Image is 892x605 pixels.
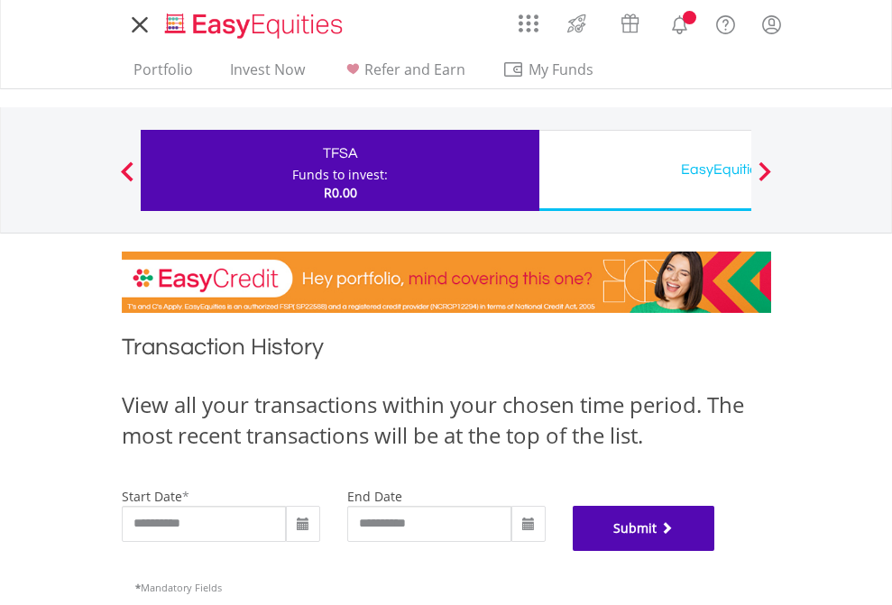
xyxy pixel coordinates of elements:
[292,166,388,184] div: Funds to invest:
[126,60,200,88] a: Portfolio
[562,9,592,38] img: thrive-v2.svg
[324,184,357,201] span: R0.00
[573,506,715,551] button: Submit
[135,581,222,594] span: Mandatory Fields
[747,170,783,188] button: Next
[603,5,657,38] a: Vouchers
[335,60,473,88] a: Refer and Earn
[161,11,350,41] img: EasyEquities_Logo.png
[703,5,749,41] a: FAQ's and Support
[519,14,538,33] img: grid-menu-icon.svg
[122,390,771,452] div: View all your transactions within your chosen time period. The most recent transactions will be a...
[507,5,550,33] a: AppsGrid
[657,5,703,41] a: Notifications
[347,488,402,505] label: end date
[158,5,350,41] a: Home page
[223,60,312,88] a: Invest Now
[615,9,645,38] img: vouchers-v2.svg
[152,141,529,166] div: TFSA
[122,331,771,371] h1: Transaction History
[364,60,465,79] span: Refer and Earn
[122,252,771,313] img: EasyCredit Promotion Banner
[502,58,621,81] span: My Funds
[109,170,145,188] button: Previous
[122,488,182,505] label: start date
[749,5,795,44] a: My Profile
